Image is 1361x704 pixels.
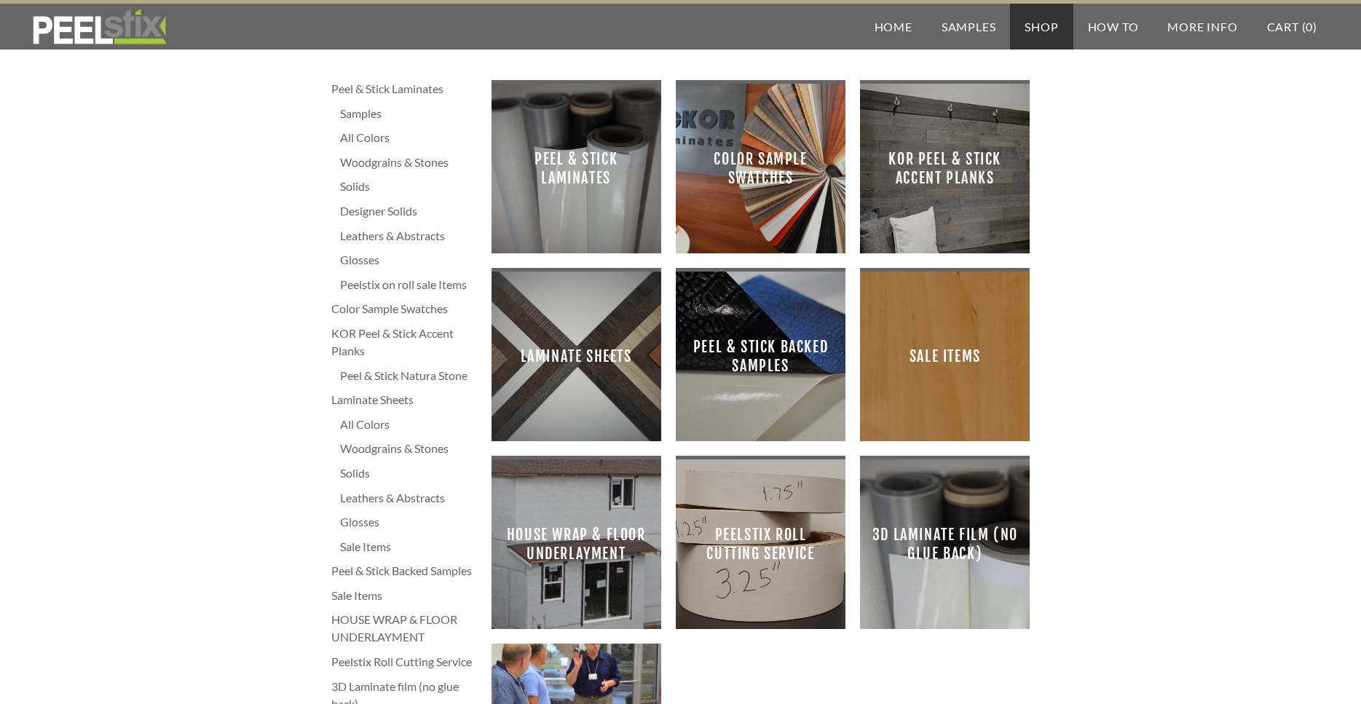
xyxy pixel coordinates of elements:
a: How To [1073,4,1153,50]
a: 3D Laminate film (no glue back) [860,459,1030,629]
a: Cart (0) [1252,4,1332,50]
span: Laminate Sheets [503,283,650,430]
span: Color Sample Swatches [687,95,834,242]
a: Samples [927,4,1011,50]
span: Peelstix Roll Cutting Service [687,471,834,617]
a: Glosses [340,513,477,531]
span: HOUSE WRAP & FLOOR UNDERLAYMENT [503,471,650,617]
a: Woodgrains & Stones [340,154,477,171]
span: KOR Peel & Stick Accent Planks [872,95,1018,242]
a: Solids [340,464,477,482]
a: Sale Items [331,587,477,604]
a: All Colors [340,129,477,146]
a: More Info [1153,4,1252,50]
a: Peel & Stick Laminates [331,80,477,98]
a: Sale Items [860,272,1030,441]
a: KOR Peel & Stick Accent Planks [331,325,477,360]
span: Peel & Stick Backed Samples [687,283,834,430]
a: HOUSE WRAP & FLOOR UNDERLAYMENT [331,611,477,646]
a: Peel & Stick Backed Samples [676,272,845,441]
a: Sale Items [340,538,477,555]
a: Solids [340,178,477,195]
a: Leathers & Abstracts [340,227,477,245]
span: Sale Items [872,283,1018,430]
a: Peelstix Roll Cutting Service [331,653,477,671]
a: Leathers & Abstracts [340,489,477,507]
a: Peel & Stick Natura Stone [340,367,477,384]
a: Laminate Sheets [492,272,661,441]
a: All Colors [340,416,477,433]
a: Woodgrains & Stones [340,440,477,457]
a: Peelstix on roll sale Items [340,276,477,293]
a: Color Sample Swatches [676,84,845,253]
span: 0 [1306,20,1313,33]
span: Peel & Stick Laminates [503,95,650,242]
span: 3D Laminate film (no glue back) [872,471,1018,617]
a: Designer Solids [340,202,477,220]
img: REFACE SUPPLIES [29,9,170,45]
a: Samples [340,105,477,122]
a: Peelstix Roll Cutting Service [676,459,845,629]
a: Color Sample Swatches [331,300,477,317]
a: KOR Peel & Stick Accent Planks [860,84,1030,253]
a: Peel & Stick Backed Samples [331,562,477,580]
a: Home [860,4,927,50]
a: Laminate Sheets [331,391,477,408]
a: HOUSE WRAP & FLOOR UNDERLAYMENT [492,459,661,629]
a: Shop [1010,4,1073,50]
a: Peel & Stick Laminates [492,84,661,253]
a: Glosses [340,251,477,269]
